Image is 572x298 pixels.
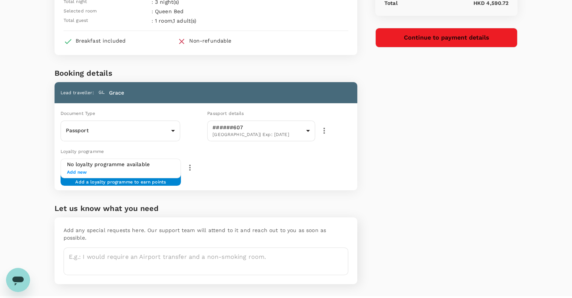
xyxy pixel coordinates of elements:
div: Breakfast included [76,37,126,44]
span: Add a loyalty programme to earn points [75,179,166,180]
p: Grace [109,89,124,96]
p: Queen Bed [155,8,261,15]
p: Passport [66,127,168,134]
span: : [152,17,153,24]
div: Passport [61,121,181,140]
span: Add new [67,169,175,176]
div: ######607[GEOGRAPHIC_DATA]| Exp: [DATE] [207,118,315,144]
span: Selected room [64,8,97,15]
span: Loyalty programme [61,149,104,154]
h6: Booking details [55,67,357,79]
h6: Let us know what you need [55,202,357,214]
span: Document Type [61,111,96,116]
p: ######607 [212,124,303,131]
span: Passport details [207,111,244,116]
span: GL [99,89,105,96]
span: [GEOGRAPHIC_DATA] | Exp: [DATE] [212,131,303,139]
h6: No loyalty programme available [67,160,175,169]
button: Continue to payment details [375,28,518,47]
span: Total guest [64,17,88,24]
p: Add any special requests here. Our support team will attend to it and reach out to you as soon as... [64,226,348,241]
span: Lead traveller : [61,90,94,95]
div: Non-refundable [189,37,231,44]
p: 1 room , 1 adult(s) [155,17,261,24]
span: : [152,8,153,15]
iframe: Button to launch messaging window [6,268,30,292]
